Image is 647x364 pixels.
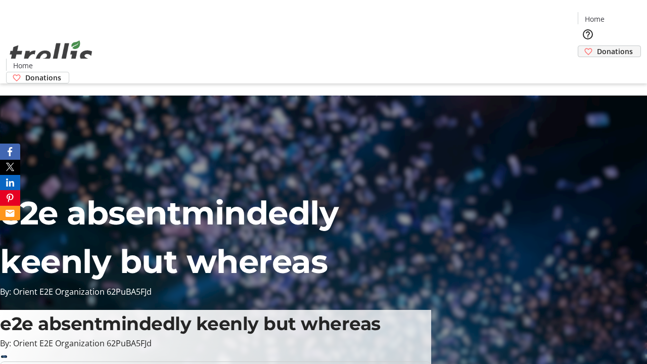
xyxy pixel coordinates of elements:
a: Home [7,60,39,71]
img: Orient E2E Organization 62PuBA5FJd's Logo [6,29,96,80]
a: Donations [6,72,69,83]
span: Home [13,60,33,71]
span: Donations [25,72,61,83]
a: Home [578,14,611,24]
a: Donations [578,45,641,57]
button: Help [578,24,598,44]
span: Home [585,14,605,24]
button: Cart [578,57,598,77]
span: Donations [597,46,633,57]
